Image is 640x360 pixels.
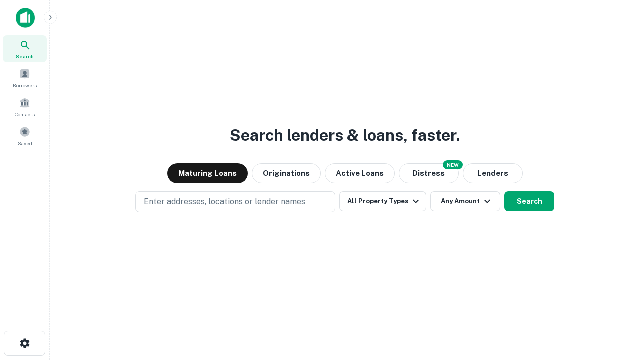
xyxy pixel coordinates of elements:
[3,35,47,62] a: Search
[339,191,426,211] button: All Property Types
[144,196,305,208] p: Enter addresses, locations or lender names
[3,64,47,91] a: Borrowers
[504,191,554,211] button: Search
[18,139,32,147] span: Saved
[252,163,321,183] button: Originations
[15,110,35,118] span: Contacts
[443,160,463,169] div: NEW
[16,8,35,28] img: capitalize-icon.png
[3,122,47,149] a: Saved
[167,163,248,183] button: Maturing Loans
[399,163,459,183] button: Search distressed loans with lien and other non-mortgage details.
[13,81,37,89] span: Borrowers
[325,163,395,183] button: Active Loans
[230,123,460,147] h3: Search lenders & loans, faster.
[430,191,500,211] button: Any Amount
[135,191,335,212] button: Enter addresses, locations or lender names
[463,163,523,183] button: Lenders
[590,280,640,328] iframe: Chat Widget
[3,93,47,120] a: Contacts
[16,52,34,60] span: Search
